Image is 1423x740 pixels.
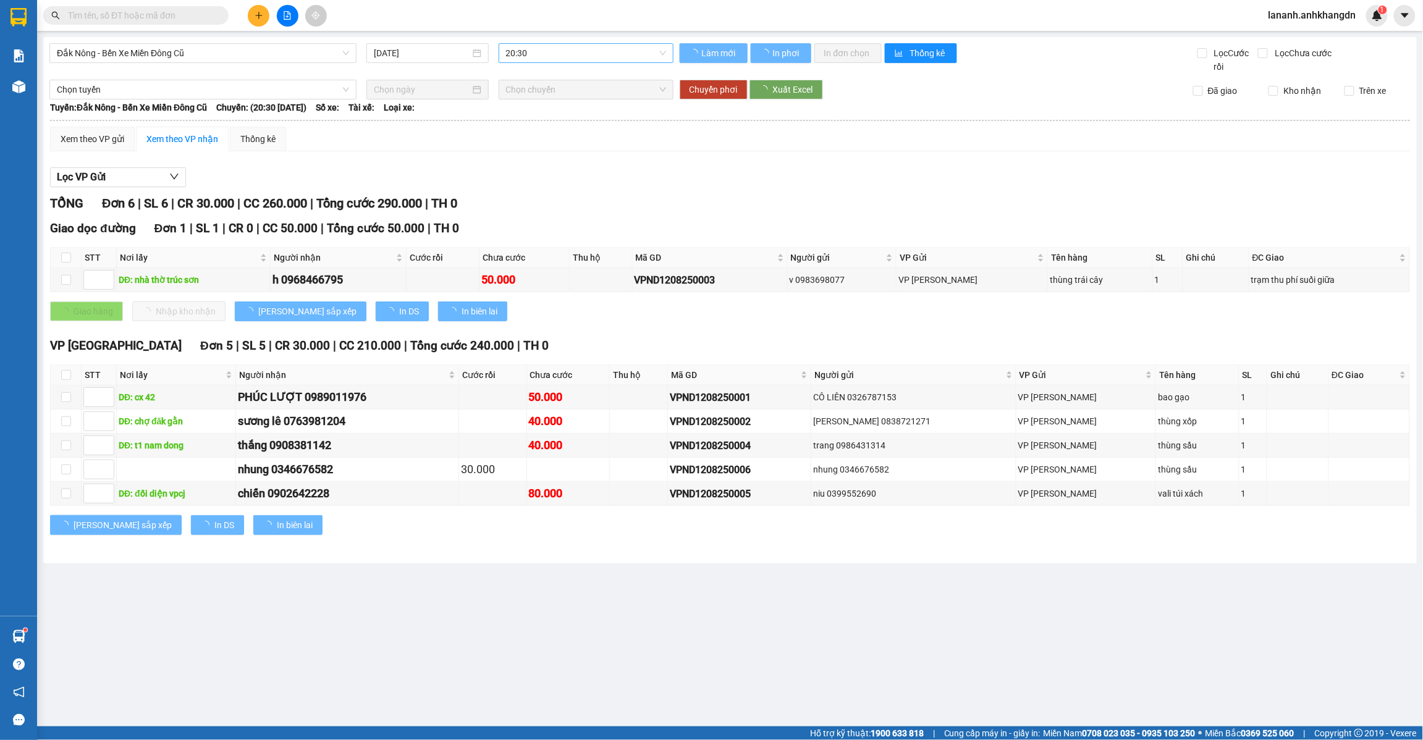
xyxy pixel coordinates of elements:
[570,248,633,268] th: Thu hộ
[428,221,431,235] span: |
[327,221,424,235] span: Tổng cước 50.000
[407,248,479,268] th: Cước rồi
[238,389,457,406] div: PHÚC LƯỢT 0989011976
[668,410,811,434] td: VPND1208250002
[1270,46,1333,60] span: Lọc Chưa cước
[171,196,174,211] span: |
[1158,463,1237,476] div: thùng sầu
[506,44,666,62] span: 20:30
[527,365,610,385] th: Chưa cước
[885,43,957,63] button: bar-chartThống kê
[119,487,234,500] div: DĐ: đối diện vpcj
[339,338,401,353] span: CC 210.000
[668,385,811,410] td: VPND1208250001
[524,338,549,353] span: TH 0
[813,487,1013,500] div: niu 0399552690
[235,301,366,321] button: [PERSON_NAME] sắp xếp
[1153,248,1183,268] th: SL
[1016,458,1157,482] td: VP Nam Dong
[529,413,608,430] div: 40.000
[1241,728,1294,738] strong: 0369 525 060
[348,101,374,114] span: Tài xế:
[1241,390,1265,404] div: 1
[773,46,801,60] span: In phơi
[1400,10,1411,21] span: caret-down
[462,305,497,318] span: In biên lai
[154,221,187,235] span: Đơn 1
[1018,414,1154,428] div: VP [PERSON_NAME]
[898,273,1045,287] div: VP [PERSON_NAME]
[384,101,415,114] span: Loại xe:
[773,83,813,96] span: Xuất Excel
[376,301,429,321] button: In DS
[374,83,470,96] input: Chọn ngày
[310,196,313,211] span: |
[60,521,74,529] span: loading
[1158,487,1237,500] div: vali túi xách
[243,196,307,211] span: CC 260.000
[434,221,459,235] span: TH 0
[448,307,462,316] span: loading
[13,714,25,726] span: message
[374,46,470,60] input: 12/08/2025
[191,515,244,535] button: In DS
[258,305,357,318] span: [PERSON_NAME] sắp xếp
[256,221,260,235] span: |
[68,9,214,22] input: Tìm tên, số ĐT hoặc mã đơn
[1083,728,1196,738] strong: 0708 023 035 - 0935 103 250
[222,221,226,235] span: |
[11,8,27,27] img: logo-vxr
[12,630,25,643] img: warehouse-icon
[670,462,809,477] div: VPND1208250006
[690,49,700,57] span: loading
[529,389,608,406] div: 50.000
[668,434,811,458] td: VPND1208250004
[57,169,106,185] span: Lọc VP Gửi
[461,461,524,478] div: 30.000
[1018,439,1154,452] div: VP [PERSON_NAME]
[1209,46,1259,74] span: Lọc Cước rồi
[238,461,457,478] div: nhung 0346676582
[1239,365,1267,385] th: SL
[790,273,894,287] div: v 0983698077
[1304,726,1306,740] span: |
[242,338,266,353] span: SL 5
[248,5,269,27] button: plus
[255,11,263,20] span: plus
[238,485,457,502] div: chiến 0902642228
[321,221,324,235] span: |
[404,338,407,353] span: |
[240,132,276,146] div: Thống kê
[1158,390,1237,404] div: bao gạo
[670,438,809,453] div: VPND1208250004
[671,368,798,382] span: Mã GD
[431,196,457,211] span: TH 0
[120,251,258,264] span: Nơi lấy
[229,221,253,235] span: CR 0
[283,11,292,20] span: file-add
[1044,726,1196,740] span: Miền Nam
[814,368,1003,382] span: Người gửi
[910,46,947,60] span: Thống kê
[263,221,318,235] span: CC 50.000
[50,515,182,535] button: [PERSON_NAME] sắp xếp
[636,251,775,264] span: Mã GD
[814,43,882,63] button: In đơn chọn
[1158,439,1237,452] div: thùng sầu
[702,46,738,60] span: Làm mới
[1199,731,1202,736] span: ⚪️
[750,80,823,99] button: Xuất Excel
[245,307,258,316] span: loading
[263,521,277,529] span: loading
[333,338,336,353] span: |
[305,5,327,27] button: aim
[791,251,884,264] span: Người gửi
[50,103,207,112] b: Tuyến: Đắk Nông - Bến Xe Miền Đông Cũ
[399,305,419,318] span: In DS
[635,272,785,288] div: VPND1208250003
[316,101,339,114] span: Số xe:
[102,196,135,211] span: Đơn 6
[1016,482,1157,506] td: VP Nam Dong
[438,301,507,321] button: In biên lai
[1354,729,1363,738] span: copyright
